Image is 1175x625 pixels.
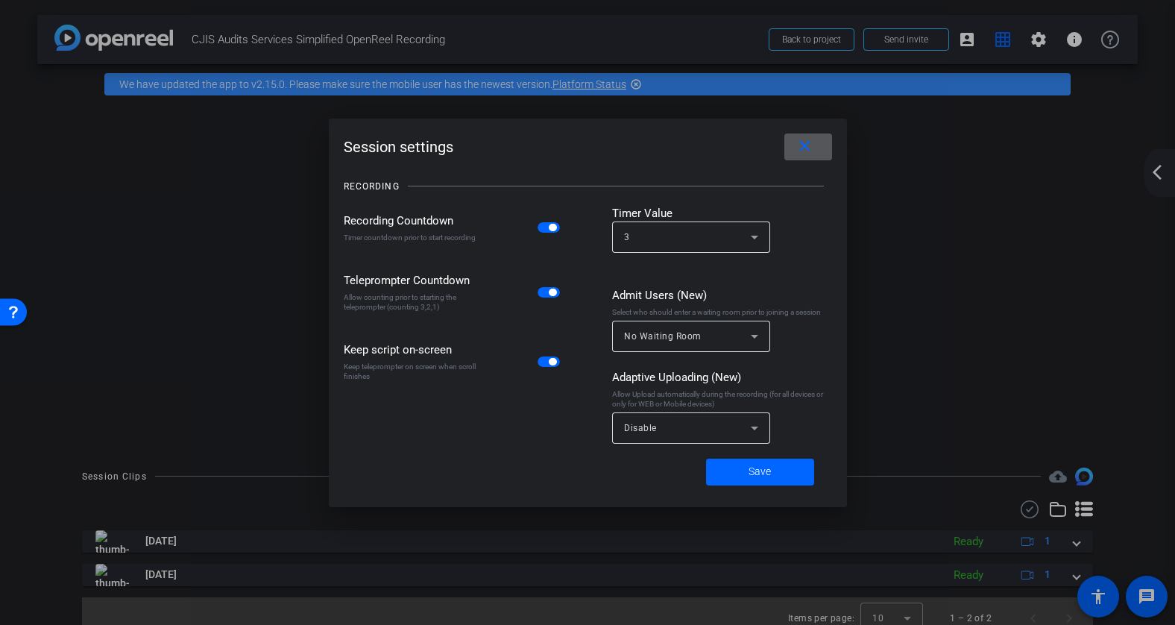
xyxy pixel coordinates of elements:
div: Keep teleprompter on screen when scroll finishes [344,362,482,381]
div: Adaptive Uploading (New) [612,369,832,386]
openreel-title-line: RECORDING [344,168,832,205]
div: Recording Countdown [344,213,482,229]
div: Allow counting prior to starting the teleprompter (counting 3,2,1) [344,292,482,312]
div: RECORDING [344,179,400,194]
span: 3 [624,232,630,242]
span: Disable [624,423,657,433]
div: Teleprompter Countdown [344,272,482,289]
div: Keep script on-screen [344,342,482,358]
span: Save [749,464,771,480]
div: Timer Value [612,205,832,222]
mat-icon: close [796,137,814,156]
div: Timer countdown prior to start recording [344,233,482,242]
div: Admit Users (New) [612,287,832,304]
span: No Waiting Room [624,331,702,342]
button: Save [706,459,814,486]
div: Allow Upload automatically during the recording (for all devices or only for WEB or Mobile devices) [612,389,832,409]
div: Select who should enter a waiting room prior to joining a session [612,307,832,317]
div: Session settings [344,134,832,160]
